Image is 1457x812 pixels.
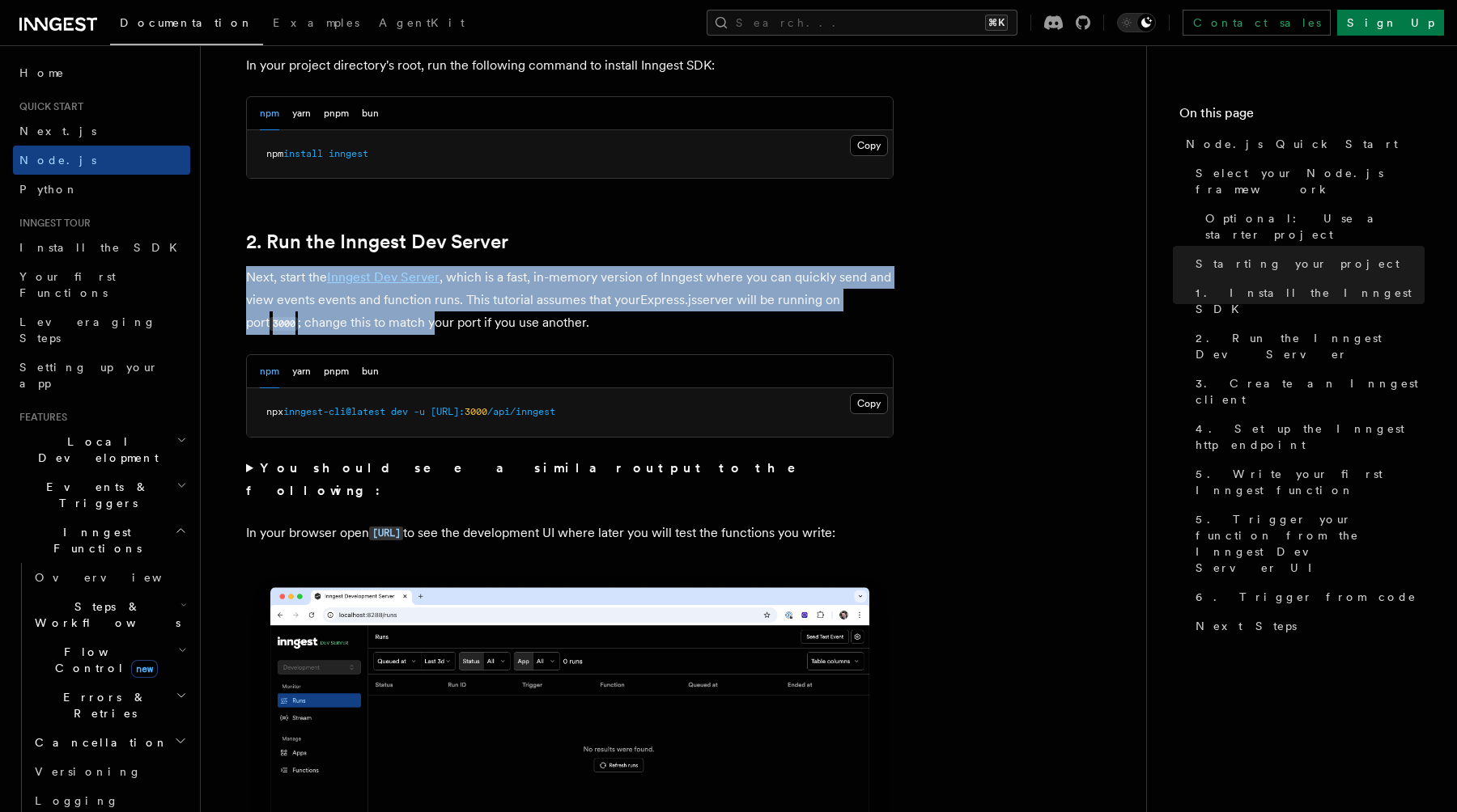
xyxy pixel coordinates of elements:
a: AgentKit [369,5,474,44]
span: Next.js [19,125,96,137]
span: 2. Run the Inngest Dev Server [1196,330,1425,362]
a: 6. Trigger from code [1189,582,1425,611]
span: 1. Install the Inngest SDK [1196,285,1425,317]
span: 3000 [465,406,487,417]
a: Install the SDK [13,233,190,262]
span: 6. Trigger from code [1196,589,1417,605]
button: Errors & Retries [28,683,190,728]
button: Cancellation [28,728,190,757]
a: Home [13,58,190,87]
a: [URL] [369,525,403,540]
code: 3000 [270,317,298,331]
a: Setting up your app [13,353,190,398]
span: Inngest tour [13,217,91,230]
strong: You should see a similar output to the following: [246,460,818,498]
span: 4. Set up the Inngest http endpoint [1196,421,1425,453]
p: In your project directory's root, run the following command to install Inngest SDK: [246,54,894,77]
code: [URL] [369,527,403,540]
a: Examples [263,5,369,44]
span: Starting your project [1196,256,1400,272]
button: Steps & Workflows [28,592,190,637]
span: Optional: Use a starter project [1205,210,1425,243]
a: Node.js [13,146,190,175]
button: Events & Triggers [13,472,190,518]
span: Node.js [19,154,96,167]
span: Leveraging Steps [19,315,156,345]
button: Copy [850,135,888,156]
span: Logging [35,794,119,807]
span: inngest-cli@latest [283,406,385,417]
span: Your first Functions [19,270,116,299]
span: Quick start [13,100,83,113]
span: install [283,148,323,159]
button: Inngest Functions [13,518,190,563]
span: 5. Trigger your function from the Inngest Dev Server UI [1196,511,1425,576]
button: pnpm [324,355,349,388]
span: Python [19,183,79,196]
span: [URL]: [431,406,465,417]
a: Sign Up [1337,10,1444,36]
span: npm [266,148,283,159]
span: Select your Node.js framework [1196,165,1425,197]
span: Flow Control [28,644,178,676]
span: Examples [273,16,359,29]
p: In your browser open to see the development UI where later you will test the functions you write: [246,522,894,545]
a: Next Steps [1189,611,1425,641]
summary: You should see a similar output to the following: [246,457,894,502]
a: Leveraging Steps [13,307,190,353]
a: Optional: Use a starter project [1199,204,1425,249]
button: Copy [850,393,888,414]
button: npm [260,355,279,388]
span: inngest [329,148,368,159]
span: Next Steps [1196,618,1297,634]
a: Your first Functions [13,262,190,307]
a: Python [13,175,190,204]
span: Home [19,65,65,81]
button: bun [362,355,379,388]
button: Local Development [13,427,190,472]
a: 1. Install the Inngest SDK [1189,278,1425,324]
span: Errors & Retries [28,689,176,721]
span: Features [13,411,67,424]
button: bun [362,97,379,130]
span: Setting up your app [19,361,159,390]
button: npm [260,97,279,130]
a: 2. Run the Inngest Dev Server [246,230,508,253]
span: Versioning [35,765,142,778]
span: 5. Write your first Inngest function [1196,466,1425,498]
span: Cancellation [28,734,168,751]
a: Node.js Quick Start [1179,129,1425,159]
a: 3. Create an Inngest client [1189,369,1425,414]
h4: On this page [1179,104,1425,129]
a: Starting your project [1189,249,1425,278]
span: -u [414,406,425,417]
span: dev [391,406,408,417]
p: Next, start the , which is a fast, in-memory version of Inngest where you can quickly send and vi... [246,266,894,335]
span: Overview [35,571,202,584]
a: 2. Run the Inngest Dev Server [1189,324,1425,369]
a: Versioning [28,757,190,786]
span: Node.js Quick Start [1186,136,1398,152]
span: Events & Triggers [13,479,176,511]
span: Inngest Functions [13,524,175,556]
span: 3. Create an Inngest client [1196,375,1425,408]
span: npx [266,406,283,417]
button: Toggle dark mode [1117,13,1156,32]
a: 5. Trigger your function from the Inngest Dev Server UI [1189,505,1425,582]
span: Install the SDK [19,241,187,254]
button: yarn [292,355,311,388]
span: Documentation [120,16,253,29]
span: /api/inngest [487,406,555,417]
button: Flow Controlnew [28,637,190,683]
a: 4. Set up the Inngest http endpoint [1189,414,1425,459]
a: Inngest Dev Server [327,269,440,285]
span: Local Development [13,433,176,466]
a: Contact sales [1183,10,1331,36]
span: AgentKit [379,16,465,29]
a: Select your Node.js framework [1189,159,1425,204]
button: Search...⌘K [707,10,1017,36]
a: Documentation [110,5,263,45]
a: 5. Write your first Inngest function [1189,459,1425,505]
span: Steps & Workflows [28,598,181,631]
a: Next.js [13,116,190,146]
